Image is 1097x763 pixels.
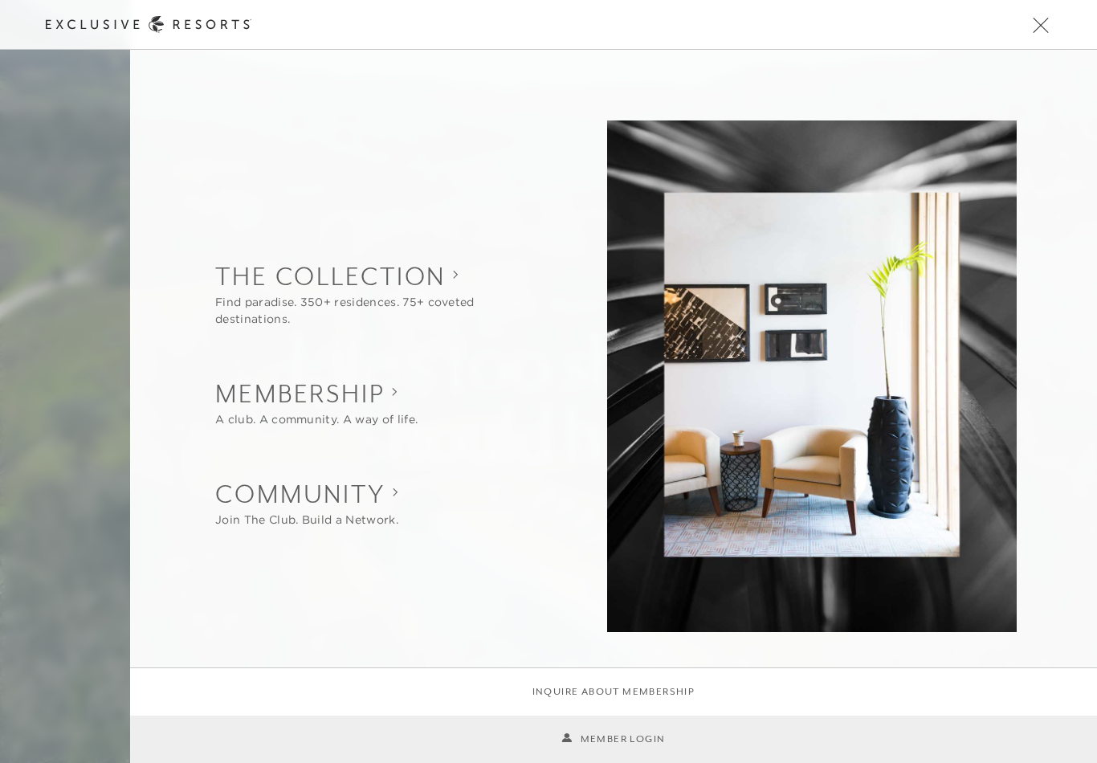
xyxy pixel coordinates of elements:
[1030,19,1051,31] button: Open navigation
[215,476,398,512] h2: Community
[215,294,540,328] div: Find paradise. 350+ residences. 75+ coveted destinations.
[1081,747,1097,763] iframe: Qualified Messenger
[532,684,695,700] a: Inquire about membership
[215,376,418,428] button: Show Membership sub-navigation
[215,476,398,528] button: Show Community sub-navigation
[215,376,418,411] h2: Membership
[215,259,540,328] button: Show The Collection sub-navigation
[561,732,665,747] a: Member Login
[215,259,540,294] h2: The Collection
[215,411,418,428] div: A club. A community. A way of life.
[215,512,398,528] div: Join The Club. Build a Network.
